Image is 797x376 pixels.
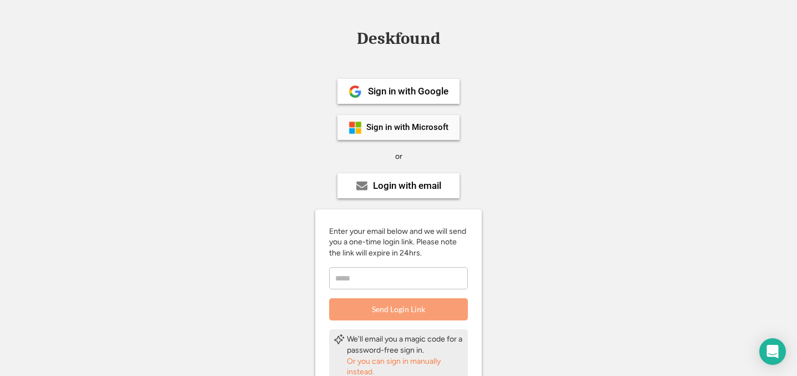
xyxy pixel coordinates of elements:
[395,151,402,162] div: or
[329,226,468,259] div: Enter your email below and we will send you a one-time login link. Please note the link will expi...
[759,338,786,365] div: Open Intercom Messenger
[373,181,441,190] div: Login with email
[368,87,448,96] div: Sign in with Google
[366,123,448,132] div: Sign in with Microsoft
[329,298,468,320] button: Send Login Link
[351,30,446,47] div: Deskfound
[349,121,362,134] img: ms-symbollockup_mssymbol_19.png
[347,334,463,355] div: We'll email you a magic code for a password-free sign in.
[349,85,362,98] img: 1024px-Google__G__Logo.svg.png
